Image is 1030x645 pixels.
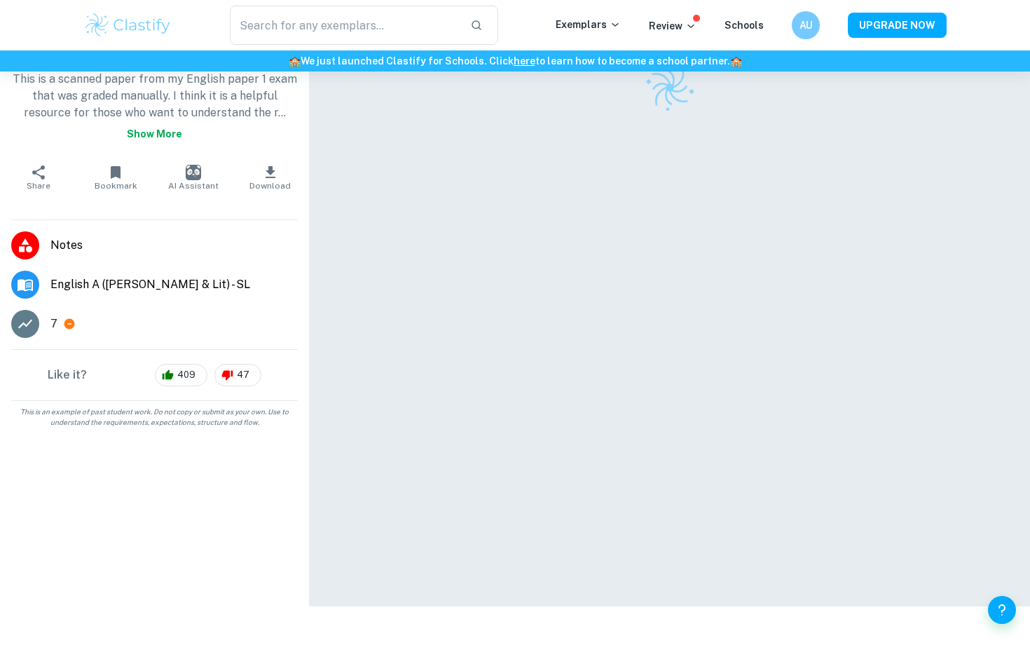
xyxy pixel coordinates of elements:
[50,315,57,332] p: 7
[27,181,50,191] span: Share
[155,364,207,386] div: 409
[514,55,535,67] a: here
[6,407,303,428] span: This is an example of past student work. Do not copy or submit as your own. Use to understand the...
[232,158,309,197] button: Download
[798,18,814,33] h6: AU
[168,181,219,191] span: AI Assistant
[48,367,87,383] h6: Like it?
[556,17,621,32] p: Exemplars
[214,364,261,386] div: 47
[848,13,947,38] button: UPGRADE NOW
[170,368,203,382] span: 409
[289,55,301,67] span: 🏫
[649,18,696,34] p: Review
[230,6,459,45] input: Search for any exemplars...
[725,20,764,31] a: Schools
[50,237,298,254] span: Notes
[636,53,704,122] img: Clastify logo
[83,11,172,39] img: Clastify logo
[95,181,137,191] span: Bookmark
[249,181,291,191] span: Download
[155,158,232,197] button: AI Assistant
[3,53,1027,69] h6: We just launched Clastify for Schools. Click to learn how to become a school partner.
[121,121,188,147] button: Show more
[77,158,154,197] button: Bookmark
[988,596,1016,624] button: Help and Feedback
[792,11,820,39] button: AU
[50,276,298,293] span: English A ([PERSON_NAME] & Lit) - SL
[11,71,298,147] p: This is a scanned paper from my English paper 1 exam that was graded manually. I think it is a he...
[186,165,201,180] img: AI Assistant
[229,368,257,382] span: 47
[730,55,742,67] span: 🏫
